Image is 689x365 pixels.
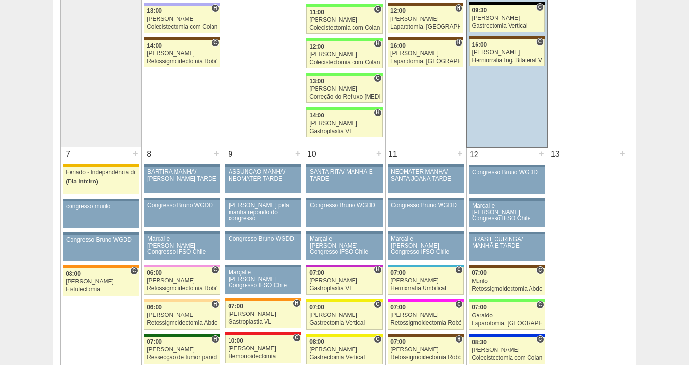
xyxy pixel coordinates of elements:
[309,51,380,58] div: [PERSON_NAME]
[309,120,380,127] div: [PERSON_NAME]
[390,338,406,345] span: 07:00
[309,338,324,345] span: 08:00
[391,169,460,182] div: NEOMATER MANHÃ/ SANTA JOANA TARDE
[390,354,461,361] div: Retossigmoidectomia Robótica
[63,232,139,235] div: Key: Aviso
[536,266,544,274] span: Consultório
[144,265,220,267] div: Key: Albert Einstein
[472,286,542,292] div: Retossigmoidectomia Abdominal VL
[390,304,406,311] span: 07:00
[228,346,299,352] div: [PERSON_NAME]
[147,269,162,276] span: 06:00
[144,231,220,234] div: Key: Aviso
[212,4,219,12] span: Hospital
[469,5,545,32] a: C 09:30 [PERSON_NAME] Gastrectomia Vertical
[306,265,382,267] div: Key: Maria Braido
[391,236,460,255] div: Marçal e [PERSON_NAME] Congresso IFSO Chile
[294,147,302,160] div: +
[225,234,301,260] a: Congresso Bruno WGDD
[388,198,463,200] div: Key: Aviso
[293,299,300,307] span: Hospital
[147,169,217,182] div: BARTIRA MANHÃ/ [PERSON_NAME] TARDE
[306,267,382,295] a: H 07:00 [PERSON_NAME] Gastroplastia VL
[309,43,324,50] span: 12:00
[147,202,217,209] div: Congresso Bruno WGDD
[147,354,217,361] div: Ressecção de tumor parede abdominal pélvica
[306,4,382,7] div: Key: Brasil
[469,232,545,234] div: Key: Aviso
[472,7,487,14] span: 09:30
[390,7,406,14] span: 12:00
[455,266,462,274] span: Consultório
[130,267,138,275] span: Consultório
[228,353,299,360] div: Hemorroidectomia
[229,236,298,242] div: Congresso Bruno WGDD
[144,40,220,67] a: C 14:00 [PERSON_NAME] Retossigmoidectomia Robótica
[131,147,140,160] div: +
[469,36,545,39] div: Key: Santa Joana
[63,265,139,268] div: Key: São Luiz - SCS
[229,169,298,182] div: ASSUNÇÃO MANHÃ/ NEOMATER TARDE
[309,312,380,318] div: [PERSON_NAME]
[388,6,463,33] a: H 12:00 [PERSON_NAME] Laparotomia, [GEOGRAPHIC_DATA], Drenagem, Bridas
[309,9,324,16] span: 11:00
[225,335,301,363] a: C 10:00 [PERSON_NAME] Hemorroidectomia
[390,278,461,284] div: [PERSON_NAME]
[306,73,382,76] div: Key: Brasil
[388,200,463,227] a: Congresso Bruno WGDD
[306,231,382,234] div: Key: Aviso
[144,337,220,364] a: H 07:00 [PERSON_NAME] Ressecção de tumor parede abdominal pélvica
[309,25,380,31] div: Colecistectomia com Colangiografia VL
[144,302,220,329] a: H 06:00 [PERSON_NAME] Retossigmoidectomia Abdominal VL
[225,231,301,234] div: Key: Aviso
[618,147,627,160] div: +
[390,50,460,57] div: [PERSON_NAME]
[388,302,463,329] a: C 07:00 [PERSON_NAME] Retossigmoidectomia Robótica
[309,347,380,353] div: [PERSON_NAME]
[306,299,382,302] div: Key: Santa Rita
[390,16,460,22] div: [PERSON_NAME]
[147,304,162,311] span: 06:00
[388,337,463,364] a: H 07:00 [PERSON_NAME] Retossigmoidectomia Robótica
[388,40,463,67] a: H 16:00 [PERSON_NAME] Laparotomia, [GEOGRAPHIC_DATA], Drenagem, Bridas
[306,334,382,337] div: Key: Santa Rita
[147,24,217,30] div: Colecistectomia com Colangiografia VL
[306,200,382,227] a: Congresso Bruno WGDD
[144,198,220,200] div: Key: Aviso
[212,266,219,274] span: Consultório
[472,313,542,319] div: Geraldo
[455,39,462,47] span: Hospital
[223,147,238,162] div: 9
[63,167,139,194] a: Feriado - Independência do [GEOGRAPHIC_DATA] (Dia inteiro)
[536,335,544,343] span: Consultório
[390,269,406,276] span: 07:00
[144,3,220,6] div: Key: Christóvão da Gama
[388,334,463,337] div: Key: Santa Joana
[309,269,324,276] span: 07:00
[388,267,463,295] a: C 07:00 [PERSON_NAME] Herniorrafia Umbilical
[144,164,220,167] div: Key: Aviso
[472,41,487,48] span: 16:00
[306,234,382,260] a: Marçal e [PERSON_NAME] Congresso IFSO Chile
[229,269,298,289] div: Marçal e [PERSON_NAME] Congresso IFSO Chile
[536,38,544,46] span: Consultório
[225,298,301,301] div: Key: São Luiz - SCS
[374,40,381,48] span: Hospital
[63,164,139,167] div: Key: Feriado
[309,285,380,292] div: Gastroplastia VL
[390,347,461,353] div: [PERSON_NAME]
[391,202,460,209] div: Congresso Bruno WGDD
[225,164,301,167] div: Key: Aviso
[388,3,463,6] div: Key: Santa Joana
[229,202,298,222] div: [PERSON_NAME] pela manha repondo do congresso
[225,167,301,193] a: ASSUNÇÃO MANHÃ/ NEOMATER TARDE
[309,304,324,311] span: 07:00
[228,319,299,325] div: Gastroplastia VL
[306,337,382,364] a: C 08:00 [PERSON_NAME] Gastrectomia Vertical
[144,6,220,33] a: H 13:00 [PERSON_NAME] Colecistectomia com Colangiografia VL
[472,169,542,176] div: Congresso Bruno WGDD
[293,334,300,342] span: Consultório
[309,17,380,23] div: [PERSON_NAME]
[456,147,464,160] div: +
[469,268,545,295] a: C 07:00 Murilo Retossigmoidectomia Abdominal VL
